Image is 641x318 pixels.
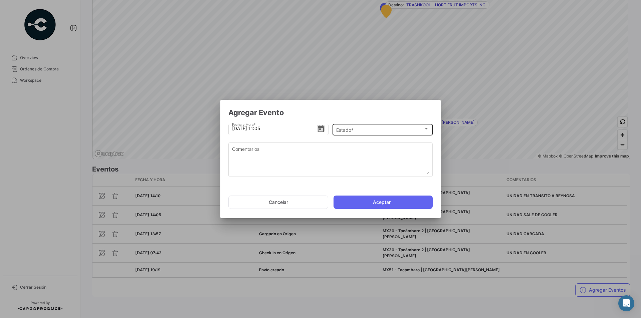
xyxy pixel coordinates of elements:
[334,196,433,209] button: Aceptar
[228,108,433,117] h2: Agregar Evento
[618,295,634,311] div: Abrir Intercom Messenger
[317,125,325,132] button: Open calendar
[336,127,423,133] span: Estado *
[232,117,317,140] input: Seleccionar una fecha
[228,196,328,209] button: Cancelar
